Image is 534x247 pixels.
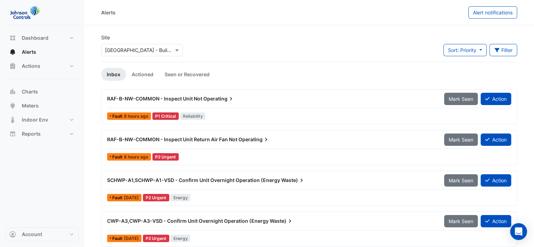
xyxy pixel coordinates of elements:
[270,217,294,225] span: Waste)
[481,93,511,105] button: Action
[468,6,517,19] button: Alert notifications
[22,63,40,70] span: Actions
[9,116,16,123] app-icon: Indoor Env
[6,127,79,141] button: Reports
[9,88,16,95] app-icon: Charts
[6,31,79,45] button: Dashboard
[448,47,476,53] span: Sort: Priority
[171,235,191,242] span: Energy
[6,59,79,73] button: Actions
[444,215,478,227] button: Mark Seen
[6,85,79,99] button: Charts
[9,34,16,41] app-icon: Dashboard
[22,130,41,137] span: Reports
[152,112,179,120] div: P1 Critical
[124,195,139,200] span: Tue 15-Jul-2025 00:00 AEST
[159,68,215,81] a: Seen or Recovered
[9,102,16,109] app-icon: Meters
[124,236,139,241] span: Tue 15-Jul-2025 00:00 AEST
[112,196,124,200] span: Fault
[449,96,473,102] span: Mark Seen
[473,9,513,15] span: Alert notifications
[107,177,280,183] span: SCHWP-A1,SCHWP-A1-VSD - Confirm Unit Overnight Operation (Energy
[449,137,473,143] span: Mark Seen
[101,34,110,41] label: Site
[449,177,473,183] span: Mark Seen
[6,99,79,113] button: Meters
[22,48,36,56] span: Alerts
[481,134,511,146] button: Action
[444,174,478,187] button: Mark Seen
[449,218,473,224] span: Mark Seen
[6,45,79,59] button: Alerts
[171,194,191,201] span: Energy
[107,218,269,224] span: CWP-A3,CWP-A3-VSD - Confirm Unit Overnight Operation (Energy
[443,44,487,56] button: Sort: Priority
[444,93,478,105] button: Mark Seen
[9,63,16,70] app-icon: Actions
[22,88,38,95] span: Charts
[481,215,511,227] button: Action
[238,136,270,143] span: Operating
[203,95,235,102] span: Operating
[281,177,305,184] span: Waste)
[22,102,39,109] span: Meters
[112,155,124,159] span: Fault
[9,48,16,56] app-icon: Alerts
[481,174,511,187] button: Action
[510,223,527,240] div: Open Intercom Messenger
[107,136,237,142] span: RAF-B-NW-COMMON - Inspect Unit Return Air Fan Not
[22,116,48,123] span: Indoor Env
[6,113,79,127] button: Indoor Env
[8,6,40,20] img: Company Logo
[489,44,517,56] button: Filter
[180,112,206,120] span: Reliability
[22,34,48,41] span: Dashboard
[9,130,16,137] app-icon: Reports
[124,113,148,119] span: Wed 20-Aug-2025 04:00 AEST
[101,68,126,81] a: Inbox
[152,153,179,161] div: P2 Urgent
[444,134,478,146] button: Mark Seen
[6,227,79,241] button: Account
[126,68,159,81] a: Actioned
[101,9,116,16] div: Alerts
[22,231,42,238] span: Account
[143,235,169,242] div: P2 Urgent
[112,236,124,241] span: Fault
[112,114,124,118] span: Fault
[107,96,202,102] span: RAF-B-NW-COMMON - Inspect Unit Not
[124,154,148,160] span: Wed 20-Aug-2025 04:00 AEST
[143,194,169,201] div: P2 Urgent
